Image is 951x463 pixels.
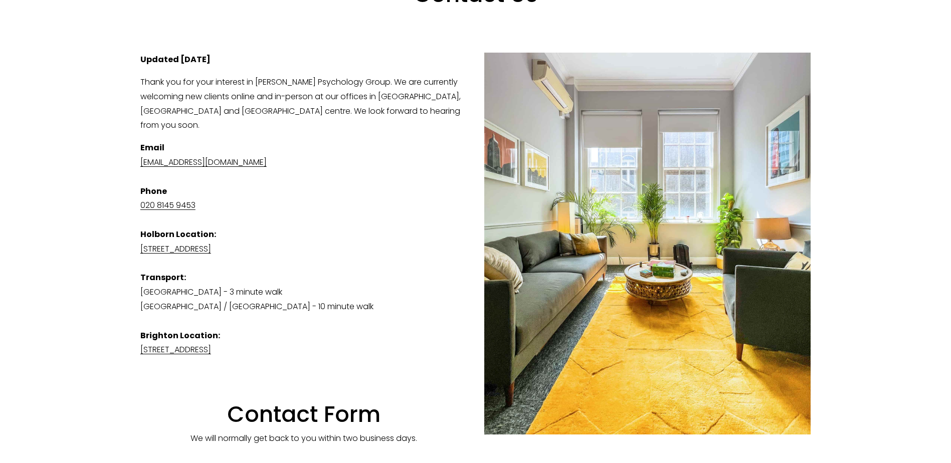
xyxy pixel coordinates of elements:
h1: Contact Form [140,373,811,428]
strong: Holborn Location: [140,228,216,240]
strong: Updated [DATE] [140,54,211,65]
strong: Phone [140,185,167,197]
a: [STREET_ADDRESS] [140,344,211,355]
a: [EMAIL_ADDRESS][DOMAIN_NAME] [140,156,267,168]
p: We will normally get back to you within two business days. [140,431,811,446]
strong: Brighton Location: [140,330,220,341]
a: 020 8145 9453 [140,199,196,211]
strong: Email [140,142,164,153]
p: [GEOGRAPHIC_DATA] - 3 minute walk [GEOGRAPHIC_DATA] / [GEOGRAPHIC_DATA] - 10 minute walk [140,141,811,357]
a: [STREET_ADDRESS] [140,243,211,255]
p: Thank you for your interest in [PERSON_NAME] Psychology Group. We are currently welcoming new cli... [140,75,811,133]
strong: Transport: [140,272,186,283]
